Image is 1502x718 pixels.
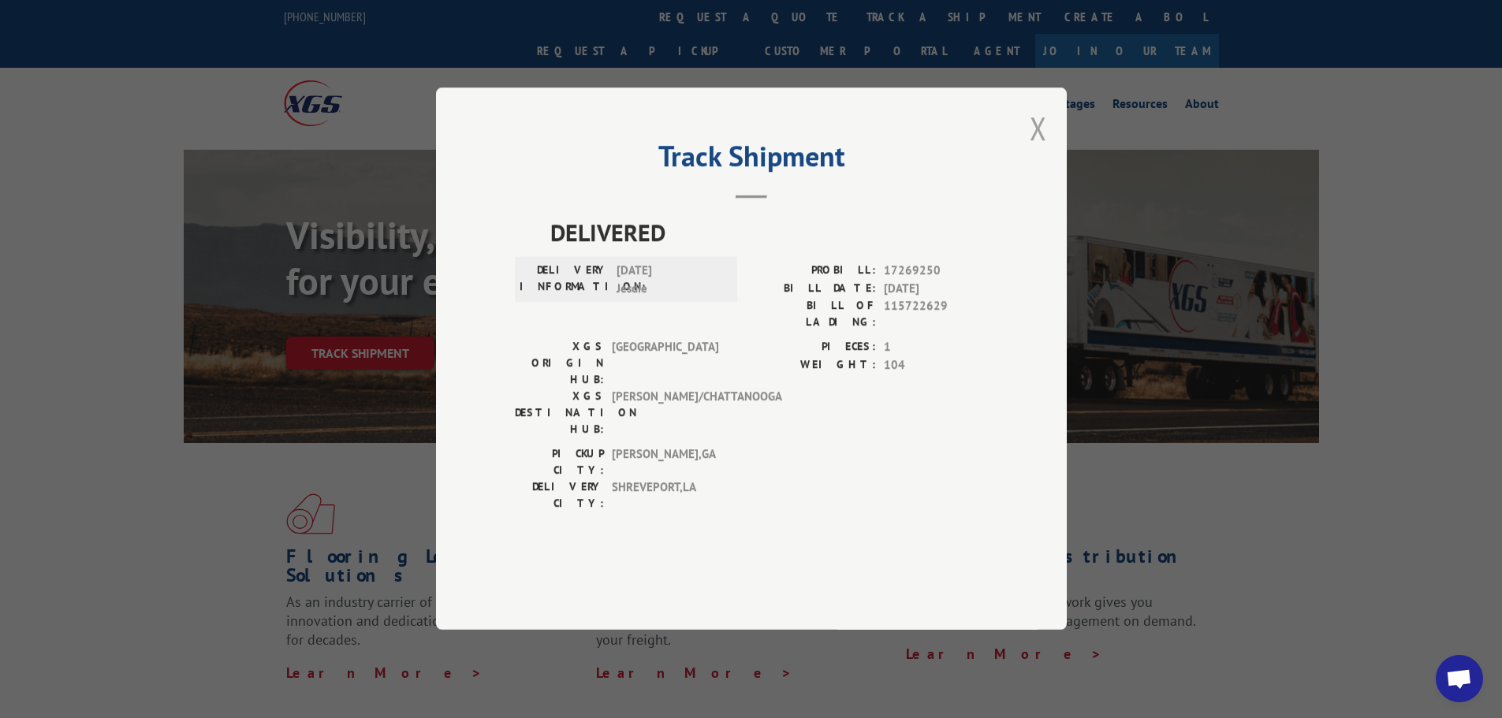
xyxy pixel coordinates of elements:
div: Open chat [1436,655,1483,702]
span: 104 [884,356,988,374]
label: DELIVERY CITY: [515,479,604,512]
label: DELIVERY INFORMATION: [520,262,609,298]
label: BILL DATE: [751,280,876,298]
label: PIECES: [751,339,876,357]
span: 17269250 [884,262,988,281]
span: [DATE] Jesdie [617,262,723,298]
label: PICKUP CITY: [515,446,604,479]
label: WEIGHT: [751,356,876,374]
span: DELIVERED [550,215,988,251]
label: XGS DESTINATION HUB: [515,389,604,438]
span: SHREVEPORT , LA [612,479,718,512]
span: [PERSON_NAME] , GA [612,446,718,479]
span: [PERSON_NAME]/CHATTANOOGA [612,389,718,438]
span: [DATE] [884,280,988,298]
span: 1 [884,339,988,357]
button: Close modal [1030,107,1047,149]
span: [GEOGRAPHIC_DATA] [612,339,718,389]
h2: Track Shipment [515,145,988,175]
label: PROBILL: [751,262,876,281]
span: 115722629 [884,298,988,331]
label: BILL OF LADING: [751,298,876,331]
label: XGS ORIGIN HUB: [515,339,604,389]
